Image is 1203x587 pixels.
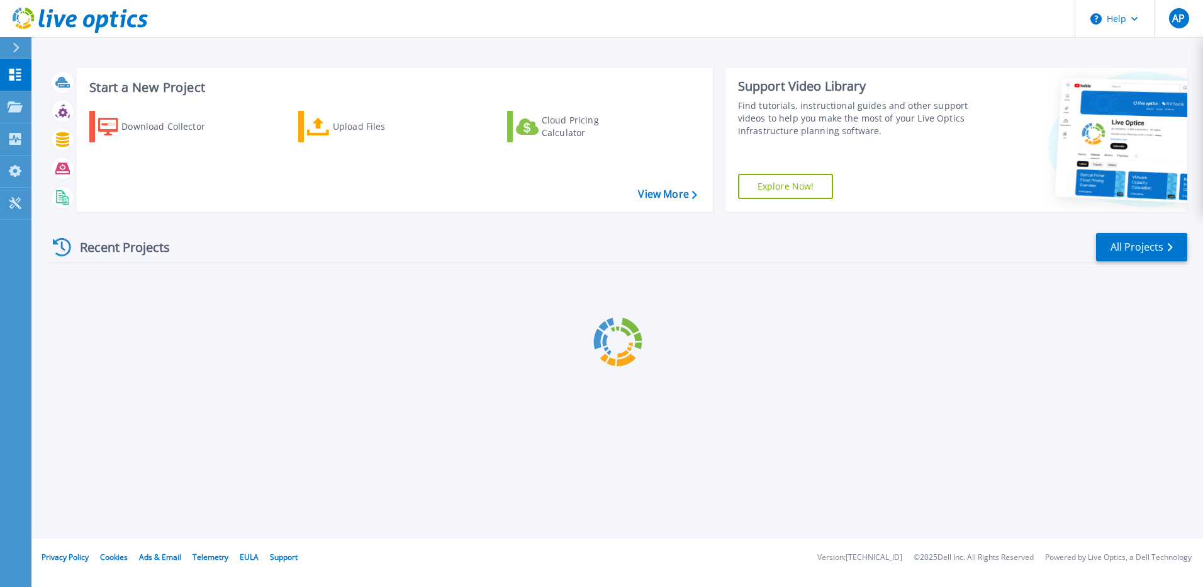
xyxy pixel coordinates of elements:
li: Version: [TECHNICAL_ID] [817,554,902,562]
a: All Projects [1096,233,1187,261]
div: Upload Files [333,114,434,139]
li: © 2025 Dell Inc. All Rights Reserved [914,554,1034,562]
a: Download Collector [89,111,230,142]
a: Cookies [100,552,128,562]
a: Ads & Email [139,552,181,562]
a: Privacy Policy [42,552,89,562]
a: Support [270,552,298,562]
div: Find tutorials, instructional guides and other support videos to help you make the most of your L... [738,100,973,137]
a: Upload Files [298,111,439,142]
a: Explore Now! [738,174,834,199]
a: EULA [240,552,259,562]
div: Support Video Library [738,78,973,94]
a: Telemetry [193,552,228,562]
div: Cloud Pricing Calculator [542,114,642,139]
a: View More [638,188,697,200]
li: Powered by Live Optics, a Dell Technology [1045,554,1192,562]
a: Cloud Pricing Calculator [507,111,647,142]
span: AP [1172,13,1185,23]
div: Download Collector [121,114,222,139]
div: Recent Projects [48,232,187,263]
h3: Start a New Project [89,81,697,94]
